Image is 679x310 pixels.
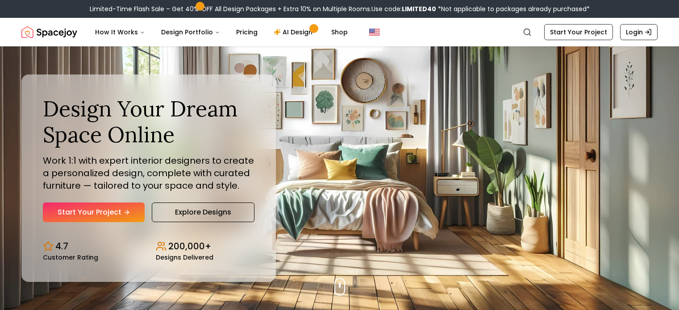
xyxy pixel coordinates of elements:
a: Shop [324,23,355,41]
nav: Main [88,23,355,41]
a: Explore Designs [152,203,254,222]
p: 200,000+ [168,240,211,252]
div: Limited-Time Flash Sale – Get 40% OFF All Design Packages + Extra 10% on Multiple Rooms. [90,4,590,13]
img: Spacejoy Logo [21,23,77,41]
small: Customer Rating [43,254,98,260]
a: Start Your Project [43,203,145,222]
a: AI Design [267,23,322,41]
a: Login [620,24,658,40]
p: Work 1:1 with expert interior designers to create a personalized design, complete with curated fu... [43,154,254,192]
p: 4.7 [55,240,68,252]
a: Spacejoy [21,23,77,41]
span: Use code: [371,4,436,13]
b: LIMITED40 [402,4,436,13]
button: Design Portfolio [154,23,227,41]
img: United States [369,27,380,37]
a: Pricing [229,23,265,41]
h1: Design Your Dream Space Online [43,96,254,147]
a: Start Your Project [544,24,613,40]
div: Design stats [43,233,254,260]
nav: Global [21,18,658,46]
span: *Not applicable to packages already purchased* [436,4,590,13]
button: How It Works [88,23,152,41]
small: Designs Delivered [156,254,213,260]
